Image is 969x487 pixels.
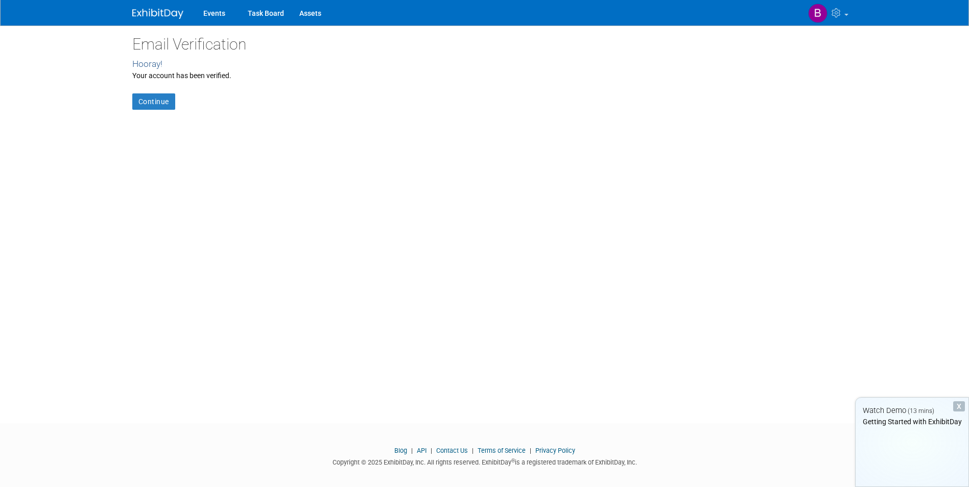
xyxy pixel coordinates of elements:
[469,447,476,454] span: |
[535,447,575,454] a: Privacy Policy
[856,405,968,416] div: Watch Demo
[417,447,427,454] a: API
[132,36,837,53] h2: Email Verification
[908,407,934,415] span: (13 mins)
[511,458,515,464] sup: ®
[394,447,407,454] a: Blog
[409,447,415,454] span: |
[953,401,965,411] div: Dismiss
[132,58,837,70] div: Hooray!
[527,447,534,454] span: |
[436,447,468,454] a: Contact Us
[132,70,837,81] div: Your account has been verified.
[132,93,175,110] a: Continue
[808,4,828,23] img: Brian Owens
[856,417,968,427] div: Getting Started with ExhibitDay
[132,9,183,19] img: ExhibitDay
[478,447,526,454] a: Terms of Service
[428,447,435,454] span: |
